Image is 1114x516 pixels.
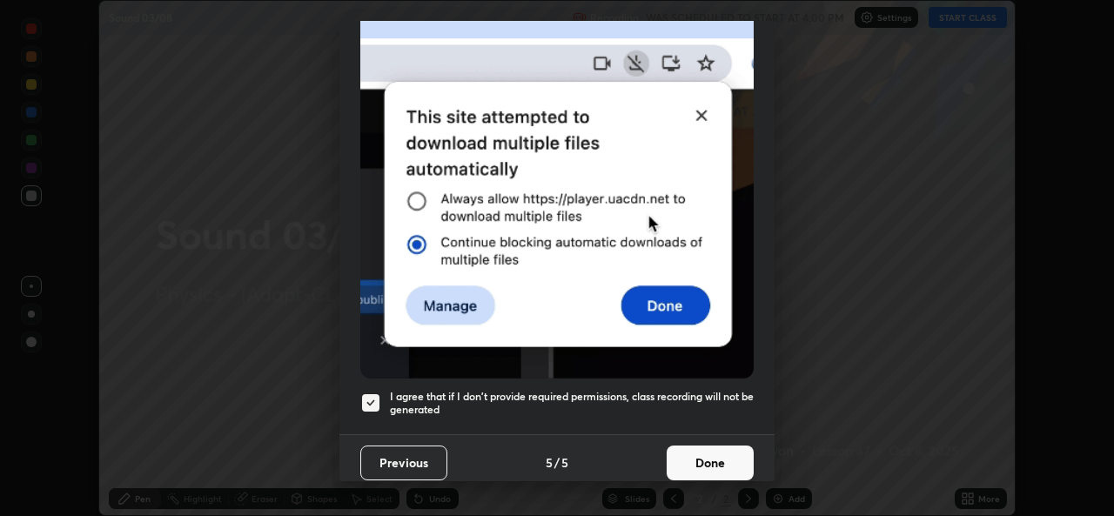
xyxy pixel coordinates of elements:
[546,453,553,472] h4: 5
[667,446,754,480] button: Done
[561,453,568,472] h4: 5
[390,390,754,417] h5: I agree that if I don't provide required permissions, class recording will not be generated
[554,453,560,472] h4: /
[360,446,447,480] button: Previous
